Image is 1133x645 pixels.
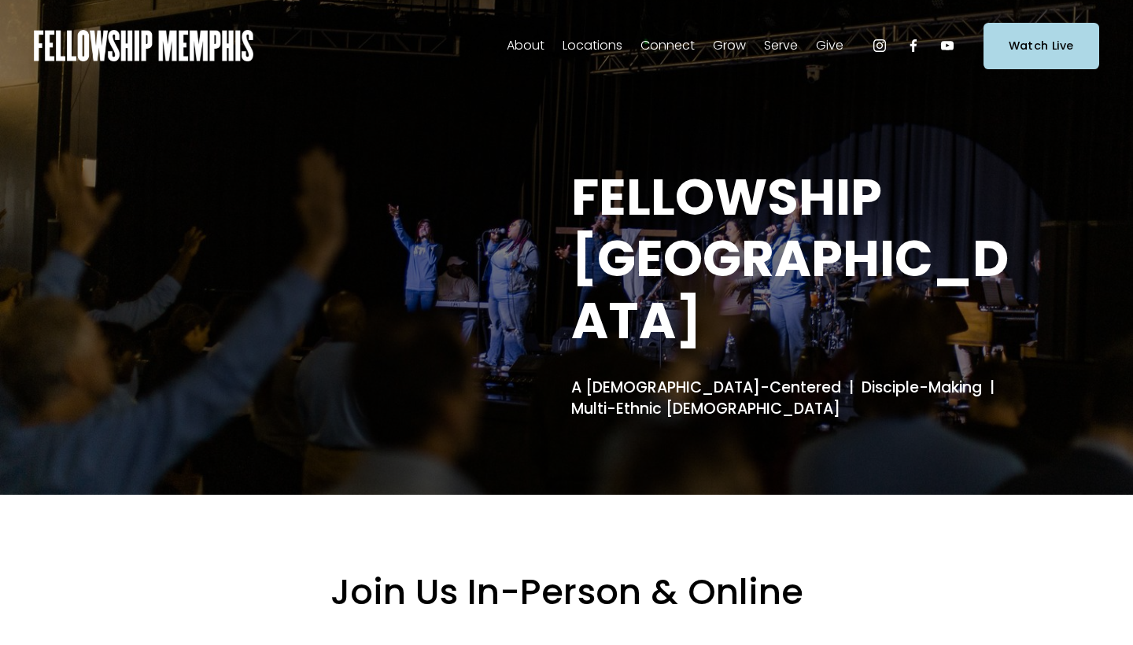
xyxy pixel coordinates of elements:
[571,162,1009,356] strong: FELLOWSHIP [GEOGRAPHIC_DATA]
[764,33,798,58] a: folder dropdown
[816,33,843,58] a: folder dropdown
[713,35,746,57] span: Grow
[34,30,253,61] img: Fellowship Memphis
[563,35,622,57] span: Locations
[571,378,1039,419] h4: A [DEMOGRAPHIC_DATA]-Centered | Disciple-Making | Multi-Ethnic [DEMOGRAPHIC_DATA]
[816,35,843,57] span: Give
[94,569,1039,615] h2: Join Us In-Person & Online
[507,35,544,57] span: About
[640,33,695,58] a: folder dropdown
[764,35,798,57] span: Serve
[507,33,544,58] a: folder dropdown
[984,23,1099,69] a: Watch Live
[713,33,746,58] a: folder dropdown
[906,38,921,53] a: Facebook
[939,38,955,53] a: YouTube
[640,35,695,57] span: Connect
[563,33,622,58] a: folder dropdown
[872,38,888,53] a: Instagram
